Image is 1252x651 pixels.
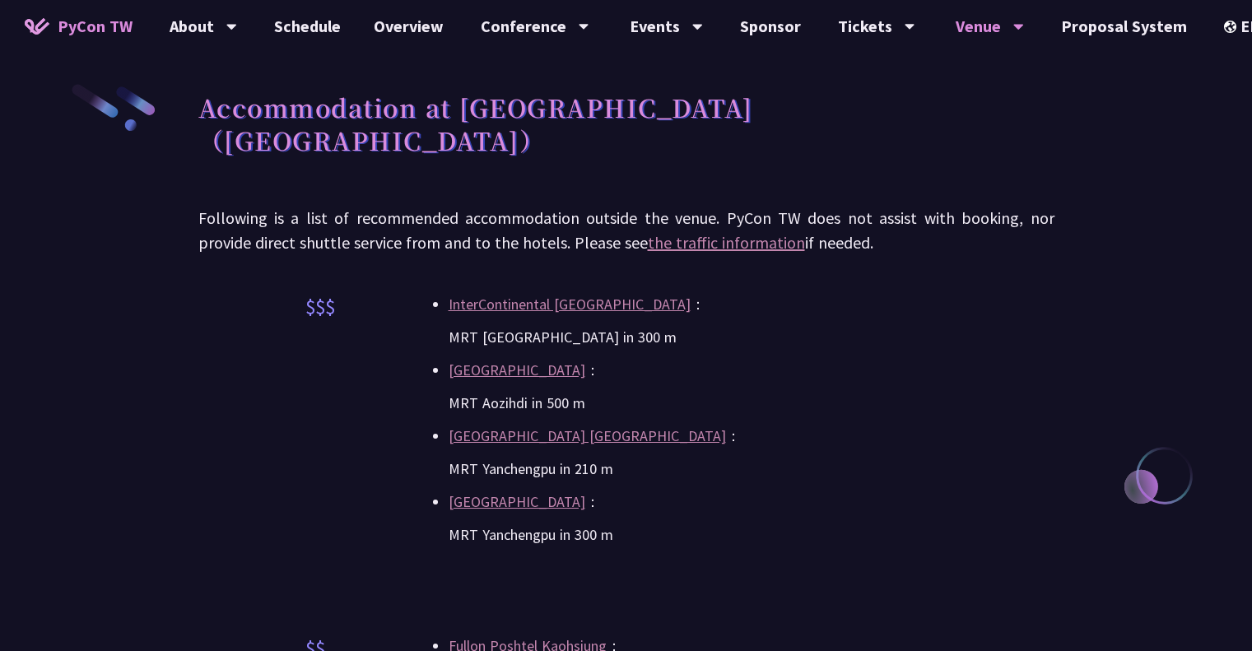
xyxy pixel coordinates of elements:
li: ： [449,490,947,556]
span: PyCon TW [58,14,133,39]
p: Following is a list of recommended accommodation outside the venue. PyCon TW does not assist with... [198,206,1054,255]
p: MRT Yanchengpu in 300 m [449,514,947,556]
a: PyCon TW [8,6,149,47]
p: MRT [GEOGRAPHIC_DATA] in 300 m [449,317,947,358]
p: MRT Aozihdi in 500 m [449,383,947,424]
a: InterContinental [GEOGRAPHIC_DATA] [449,295,691,314]
img: Home icon of PyCon TW 2025 [25,18,49,35]
p: MRT Yanchengpu in 210 m [449,449,947,490]
a: [GEOGRAPHIC_DATA] [GEOGRAPHIC_DATA] [449,426,726,445]
li: ： [449,424,947,490]
a: [GEOGRAPHIC_DATA] [449,492,585,511]
a: [GEOGRAPHIC_DATA] [449,360,585,379]
h1: Accommodation at [GEOGRAPHIC_DATA] （[GEOGRAPHIC_DATA]） [198,82,1054,165]
a: the traffic information [648,232,805,253]
li: ： [449,358,947,424]
p: $$$ [305,292,335,322]
img: Locale Icon [1224,21,1240,33]
li: ： [449,292,947,358]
